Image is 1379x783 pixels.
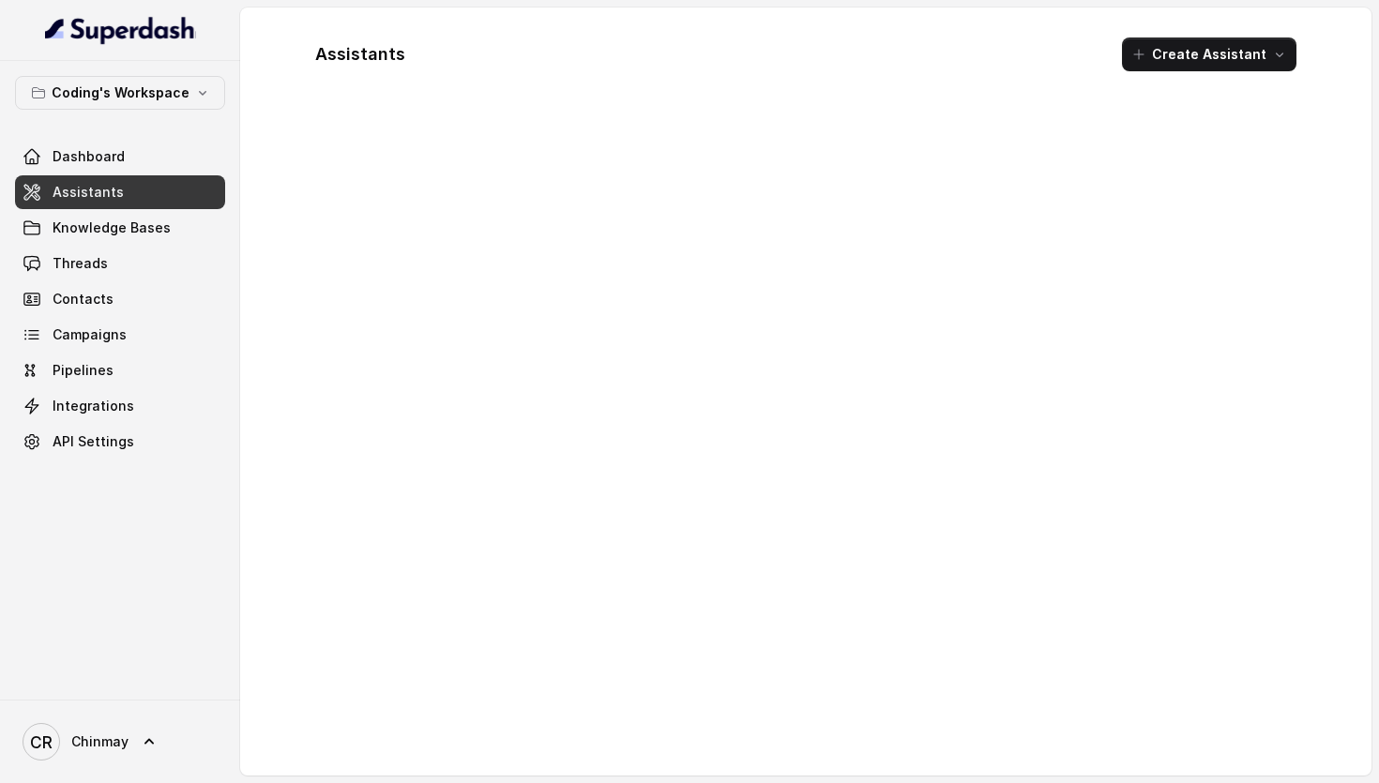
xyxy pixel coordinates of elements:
[52,82,189,104] p: Coding's Workspace
[15,354,225,387] a: Pipelines
[15,425,225,459] a: API Settings
[15,247,225,280] a: Threads
[15,175,225,209] a: Assistants
[45,15,196,45] img: light.svg
[15,282,225,316] a: Contacts
[15,389,225,423] a: Integrations
[1122,38,1296,71] button: Create Assistant
[15,140,225,173] a: Dashboard
[15,76,225,110] button: Coding's Workspace
[15,715,225,768] a: Chinmay
[15,211,225,245] a: Knowledge Bases
[315,39,405,69] h1: Assistants
[15,318,225,352] a: Campaigns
